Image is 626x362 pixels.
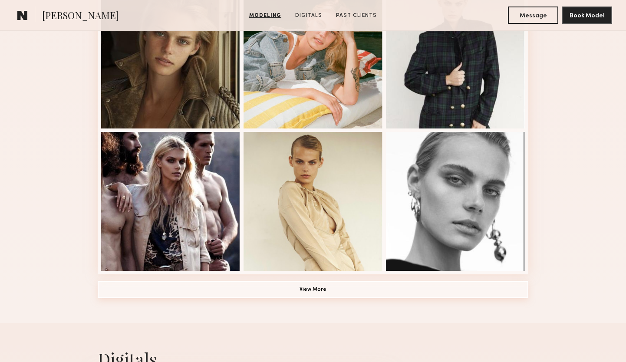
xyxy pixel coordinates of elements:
span: [PERSON_NAME] [42,9,119,24]
a: Past Clients [333,12,380,20]
a: Modeling [246,12,285,20]
button: View More [98,281,528,298]
button: Message [508,7,558,24]
button: Book Model [562,7,612,24]
a: Book Model [562,11,612,19]
a: Digitals [292,12,326,20]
